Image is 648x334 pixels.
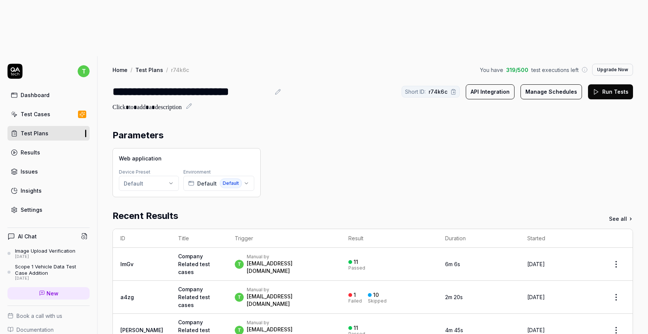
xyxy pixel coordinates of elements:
time: [DATE] [527,261,545,267]
div: Manual by [247,320,333,326]
a: See all [609,215,633,223]
div: Results [21,148,40,156]
label: Environment [183,169,211,175]
span: t [235,260,244,269]
span: Book a call with us [16,312,62,320]
button: Default [119,176,179,191]
span: Documentation [16,326,54,334]
div: Image Upload Verification [15,248,75,254]
a: Image Upload Verification[DATE] [7,248,90,259]
a: Insights [7,183,90,198]
th: Result [341,229,438,248]
div: Passed [348,266,365,270]
div: Dashboard [21,91,49,99]
div: Issues [21,168,38,175]
span: test executions left [531,66,579,74]
a: [PERSON_NAME] [120,327,163,333]
a: Company Related test cases [178,253,210,275]
a: Test Plans [135,66,163,73]
a: Settings [7,202,90,217]
div: Manual by [247,287,333,293]
span: You have [480,66,503,74]
span: Web application [119,154,162,162]
a: Book a call with us [7,312,90,320]
span: Short ID: [405,88,426,96]
th: Trigger [227,229,341,248]
th: Duration [438,229,520,248]
div: Settings [21,206,42,214]
a: Company Related test cases [178,286,210,308]
a: Dashboard [7,88,90,102]
div: [EMAIL_ADDRESS][DOMAIN_NAME] [247,260,333,275]
a: Documentation [7,326,90,334]
time: 6m 6s [445,261,460,267]
div: [DATE] [15,276,90,281]
div: Manual by [247,254,333,260]
a: Test Cases [7,107,90,121]
span: r74k6c [429,88,447,96]
span: New [46,289,58,297]
span: Default [197,180,217,187]
span: t [78,65,90,77]
div: Failed [348,299,362,303]
a: Results [7,145,90,160]
h4: AI Chat [18,232,37,240]
div: [EMAIL_ADDRESS][DOMAIN_NAME] [247,293,333,308]
div: / [130,66,132,73]
a: lmGv [120,261,133,267]
button: Upgrade Now [592,64,633,76]
span: 319 / 500 [506,66,528,74]
button: Manage Schedules [520,84,582,99]
div: r74k6c [171,66,189,73]
div: 1 [354,292,356,298]
button: DefaultDefault [183,176,254,191]
button: Run Tests [588,84,633,99]
label: Device Preset [119,169,150,175]
div: / [166,66,168,73]
a: a4zg [120,294,134,300]
time: 4m 45s [445,327,463,333]
div: Test Cases [21,110,50,118]
button: API Integration [466,84,514,99]
time: [DATE] [527,294,545,300]
span: Default [220,178,242,188]
a: New [7,287,90,300]
th: Title [171,229,227,248]
div: [DATE] [15,254,75,259]
time: 2m 20s [445,294,463,300]
span: t [235,293,244,302]
div: Insights [21,187,42,195]
h2: Parameters [112,129,163,142]
div: Skipped [368,299,387,303]
a: Issues [7,164,90,179]
div: 11 [354,325,358,331]
div: Scope 1 Vehicle Data Test Case Addition [15,264,90,276]
a: Scope 1 Vehicle Data Test Case Addition[DATE] [7,264,90,281]
a: Test Plans [7,126,90,141]
a: Home [112,66,127,73]
div: 11 [354,259,358,265]
div: Test Plans [21,129,48,137]
time: [DATE] [527,327,545,333]
th: ID [113,229,171,248]
th: Started [520,229,600,248]
div: Default [124,180,143,187]
div: 10 [373,292,379,298]
button: t [78,64,90,79]
h2: Recent Results [112,209,178,223]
